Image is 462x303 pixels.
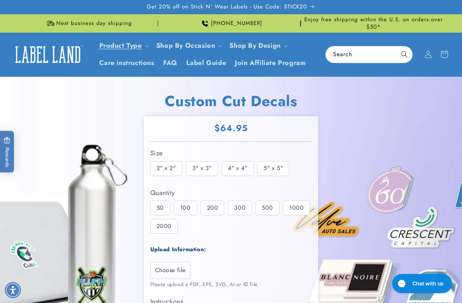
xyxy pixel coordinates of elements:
h1: Custom Cut Decals [144,91,318,111]
label: Upload Information: [150,245,206,253]
a: Care instructions [95,54,159,72]
div: 2000 [150,219,178,234]
a: Label Land [8,40,87,69]
img: Label Land [11,43,85,66]
div: 4" x 4" [222,161,254,176]
summary: Shop By Occasion [152,37,225,54]
a: Join Affiliate Program [230,54,310,72]
span: Care instructions [99,59,154,67]
div: 5" x 5" [257,161,289,176]
button: Search [396,46,412,62]
span: Next business day shipping [56,20,132,27]
div: 50 [150,201,170,215]
div: Accessibility Menu [5,282,21,298]
span: Choose file [155,266,186,275]
div: 3" x 3" [186,161,218,176]
span: Rewards [4,137,11,167]
span: Join Affiliate Program [235,59,306,67]
iframe: Gorgias live chat messenger [388,271,455,296]
summary: Shop By Design [225,37,290,54]
div: 100 [174,201,197,215]
span: Label Guide [186,59,226,67]
div: Quantity [150,187,312,199]
span: FAQ [163,59,178,67]
div: 300 [228,201,252,215]
a: Shop By Design [229,41,280,50]
div: Please upload a PDF, EPS, SVG, AI or ID file. [150,281,312,288]
div: 1000 [283,201,310,215]
div: Announcement [161,14,301,32]
summary: Product Type [95,37,152,54]
div: 2" x 2" [150,161,182,176]
div: 500 [255,201,279,215]
span: Get 20% off on Stick N' Wear Labels - Use Code: STICK20 [147,3,307,11]
div: Size [150,147,312,159]
a: Label Guide [182,54,231,72]
span: Enjoy free shipping within the U.S. on orders over $50* [304,16,444,30]
div: 200 [201,201,225,215]
span: Shop By Occasion [156,42,215,50]
div: Announcement [304,14,444,32]
a: Product Type [99,41,142,50]
a: FAQ [159,54,182,72]
div: Announcement [18,14,158,32]
span: [PHONE_NUMBER] [211,20,262,27]
span: $64.95 [214,122,248,134]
